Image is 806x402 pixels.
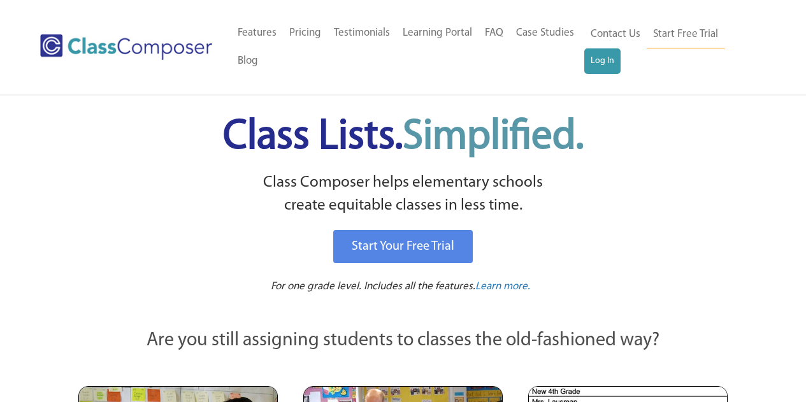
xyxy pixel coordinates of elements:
span: Start Your Free Trial [352,240,454,253]
p: Class Composer helps elementary schools create equitable classes in less time. [76,171,730,218]
span: For one grade level. Includes all the features. [271,281,475,292]
a: Pricing [283,19,327,47]
a: Case Studies [510,19,580,47]
a: Learn more. [475,279,530,295]
a: Start Your Free Trial [333,230,473,263]
a: FAQ [479,19,510,47]
span: Simplified. [403,117,584,158]
span: Class Lists. [223,117,584,158]
a: Blog [231,47,264,75]
a: Contact Us [584,20,647,48]
a: Log In [584,48,621,74]
img: Class Composer [40,34,212,60]
a: Testimonials [327,19,396,47]
a: Learning Portal [396,19,479,47]
p: Are you still assigning students to classes the old-fashioned way? [78,327,728,355]
span: Learn more. [475,281,530,292]
nav: Header Menu [231,19,584,75]
a: Start Free Trial [647,20,724,49]
a: Features [231,19,283,47]
nav: Header Menu [584,20,756,74]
